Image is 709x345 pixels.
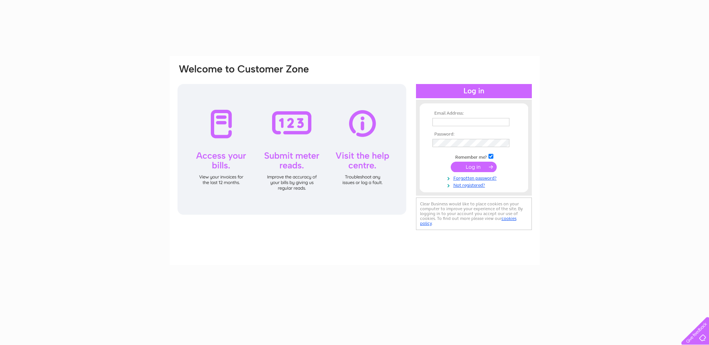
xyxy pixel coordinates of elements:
[451,162,497,172] input: Submit
[432,181,517,188] a: Not registered?
[432,174,517,181] a: Forgotten password?
[416,198,532,230] div: Clear Business would like to place cookies on your computer to improve your experience of the sit...
[431,153,517,160] td: Remember me?
[431,132,517,137] th: Password:
[431,111,517,116] th: Email Address:
[420,216,517,226] a: cookies policy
